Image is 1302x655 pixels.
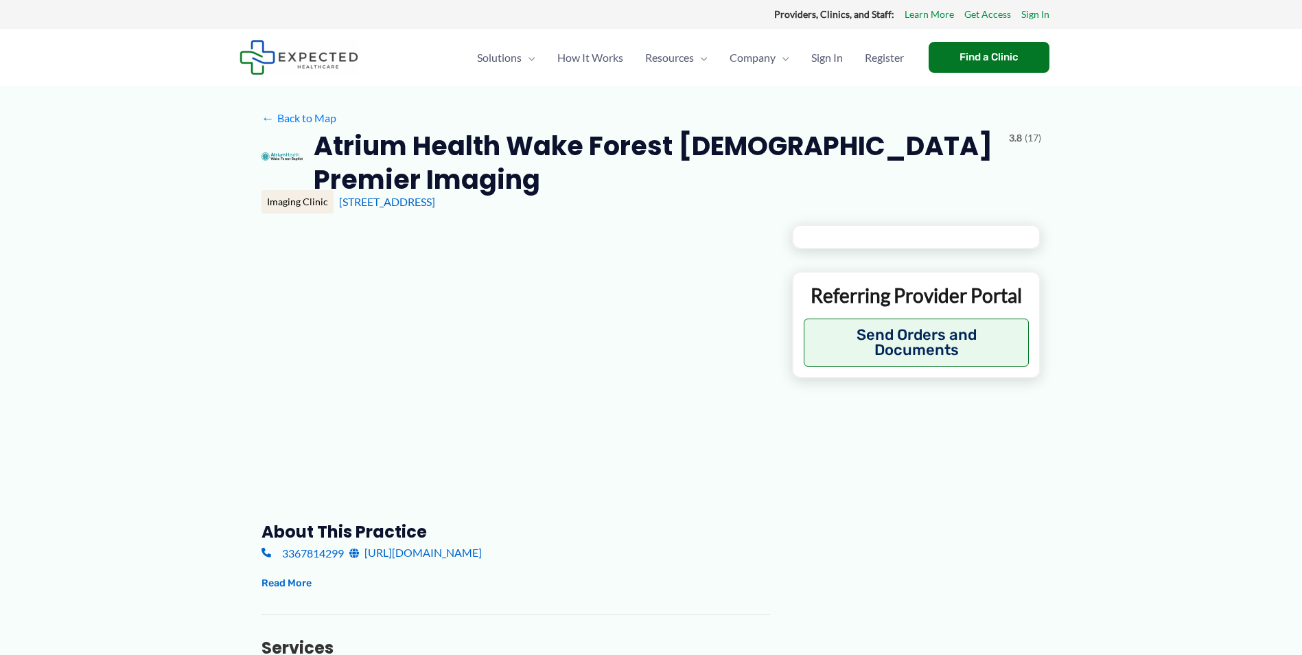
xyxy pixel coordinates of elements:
span: How It Works [557,34,623,82]
button: Send Orders and Documents [804,319,1030,367]
span: Menu Toggle [776,34,789,82]
h3: About this practice [261,521,770,542]
p: Referring Provider Portal [804,283,1030,308]
span: ← [261,111,275,124]
button: Read More [261,575,312,592]
span: Company [730,34,776,82]
div: Imaging Clinic [261,190,334,214]
a: Learn More [905,5,954,23]
a: Sign In [800,34,854,82]
a: [URL][DOMAIN_NAME] [349,542,482,563]
a: Register [854,34,915,82]
a: Sign In [1021,5,1049,23]
span: Sign In [811,34,843,82]
span: (17) [1025,129,1041,147]
h2: Atrium Health Wake Forest [DEMOGRAPHIC_DATA] Premier Imaging [314,129,998,197]
a: ResourcesMenu Toggle [634,34,719,82]
img: Expected Healthcare Logo - side, dark font, small [240,40,358,75]
strong: Providers, Clinics, and Staff: [774,8,894,20]
a: SolutionsMenu Toggle [466,34,546,82]
a: CompanyMenu Toggle [719,34,800,82]
a: ←Back to Map [261,108,336,128]
a: [STREET_ADDRESS] [339,195,435,208]
span: Resources [645,34,694,82]
span: Menu Toggle [694,34,708,82]
span: 3.8 [1009,129,1022,147]
span: Register [865,34,904,82]
a: 3367814299 [261,542,344,563]
a: Get Access [964,5,1011,23]
a: Find a Clinic [929,42,1049,73]
a: How It Works [546,34,634,82]
span: Menu Toggle [522,34,535,82]
span: Solutions [477,34,522,82]
nav: Primary Site Navigation [466,34,915,82]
